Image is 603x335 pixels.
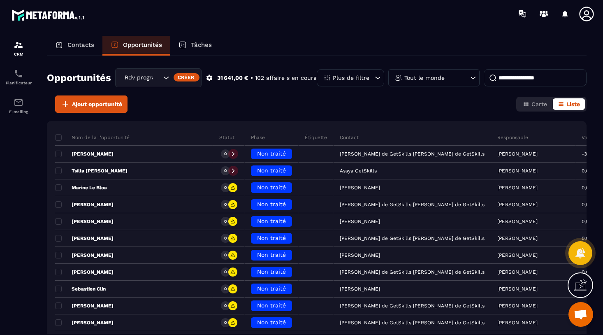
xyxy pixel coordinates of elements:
p: 0 [224,286,227,292]
p: 0 [224,235,227,241]
p: Sebastien Clin [55,286,106,292]
p: [PERSON_NAME] [497,168,538,174]
div: Search for option [115,68,202,87]
p: [PERSON_NAME] [497,269,538,275]
span: Rdv programmé [123,73,153,82]
p: 0,00 € [582,219,596,224]
p: Étiquette [305,134,327,141]
p: Contact [340,134,359,141]
p: [PERSON_NAME] [55,302,114,309]
p: [PERSON_NAME] [55,269,114,275]
span: Non traité [257,235,286,241]
p: 0 [224,168,227,174]
p: 0,00 € [582,185,596,191]
p: [PERSON_NAME] [55,252,114,258]
p: 0,00 € [582,269,596,275]
p: [PERSON_NAME] [497,320,538,326]
p: [PERSON_NAME] [55,319,114,326]
p: [PERSON_NAME] [55,235,114,242]
p: [PERSON_NAME] [497,303,538,309]
p: Phase [251,134,265,141]
h2: Opportunités [47,70,111,86]
p: Tâches [191,41,212,49]
button: Ajout opportunité [55,95,128,113]
img: email [14,98,23,107]
p: Plus de filtre [333,75,369,81]
p: Statut [219,134,234,141]
a: formationformationCRM [2,34,35,63]
p: [PERSON_NAME] [497,151,538,157]
span: Non traité [257,285,286,292]
p: 0,00 € [582,168,596,174]
span: Non traité [257,251,286,258]
p: [PERSON_NAME] [497,235,538,241]
p: 0 [224,219,227,224]
p: Valeur [582,134,597,141]
span: Non traité [257,184,286,191]
p: • [250,74,253,82]
p: [PERSON_NAME] [497,185,538,191]
span: Non traité [257,319,286,326]
p: -3,00 € [582,151,599,157]
p: [PERSON_NAME] [55,201,114,208]
span: Non traité [257,218,286,224]
p: Marine Le Bloa [55,184,107,191]
img: logo [12,7,86,22]
span: Non traité [257,302,286,309]
a: Opportunités [102,36,170,56]
p: CRM [2,52,35,56]
p: 0 [224,269,227,275]
span: Non traité [257,201,286,207]
a: Ouvrir le chat [568,302,593,327]
p: Tout le monde [404,75,445,81]
a: Tâches [170,36,220,56]
p: Contacts [67,41,94,49]
p: [PERSON_NAME] [55,151,114,157]
span: Liste [566,101,580,107]
img: formation [14,40,23,50]
img: scheduler [14,69,23,79]
p: 0 [224,252,227,258]
span: Non traité [257,268,286,275]
p: 0,00 € [582,202,596,207]
button: Carte [518,98,552,110]
a: Contacts [47,36,102,56]
p: [PERSON_NAME] [55,218,114,225]
span: Non traité [257,150,286,157]
button: Liste [553,98,585,110]
p: Nom de la l'opportunité [55,134,130,141]
a: schedulerschedulerPlanificateur [2,63,35,91]
input: Search for option [153,73,161,82]
p: 0 [224,185,227,191]
span: Ajout opportunité [72,100,122,108]
p: Tsilla [PERSON_NAME] [55,167,128,174]
p: 0 [224,202,227,207]
p: 102 affaire s en cours [255,74,316,82]
p: [PERSON_NAME] [497,219,538,224]
p: 0 [224,303,227,309]
p: Responsable [497,134,528,141]
p: [PERSON_NAME] [497,252,538,258]
p: 31 641,00 € [217,74,248,82]
p: 0 [224,151,227,157]
p: E-mailing [2,109,35,114]
span: Non traité [257,167,286,174]
span: Carte [531,101,547,107]
p: [PERSON_NAME] [497,202,538,207]
p: 0 [224,320,227,326]
p: Opportunités [123,41,162,49]
a: emailemailE-mailing [2,91,35,120]
p: Planificateur [2,81,35,85]
p: [PERSON_NAME] [497,286,538,292]
div: Créer [174,73,199,81]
